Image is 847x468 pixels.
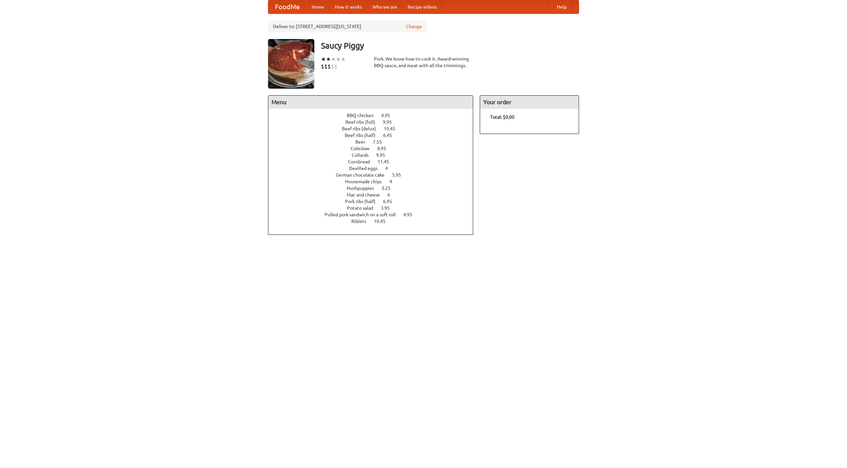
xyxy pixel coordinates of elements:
span: Housemade chips [345,179,388,184]
li: $ [324,63,328,70]
h4: Menu [268,96,473,109]
a: Coleslaw 8.95 [351,146,398,151]
h3: Saucy Piggy [321,39,579,52]
span: Mac and cheese [347,192,386,197]
span: BBQ chicken [347,113,380,118]
span: Riblets [351,219,373,224]
span: 6.45 [383,133,399,138]
a: Beef ribs (full) 9.95 [345,119,404,125]
a: Home [306,0,330,14]
span: Beef ribs (delux) [342,126,383,131]
a: Who we are [367,0,402,14]
span: 11.45 [378,159,396,164]
span: Pulled pork sandwich on a soft roll [325,212,402,217]
a: Potato salad 3.95 [347,205,402,211]
a: Devilled eggs 4 [349,166,400,171]
span: Beer [355,139,372,145]
a: Pulled pork sandwich on a soft roll 4.95 [325,212,424,217]
li: ★ [326,56,331,63]
span: Hushpuppies [347,186,380,191]
li: ★ [321,56,326,63]
a: Hushpuppies 3.25 [347,186,403,191]
a: Housemade chips 4 [345,179,404,184]
div: Deliver to: [STREET_ADDRESS][US_STATE] [268,21,427,32]
span: Coleslaw [351,146,376,151]
span: 9.95 [376,152,392,158]
span: Collards [352,152,375,158]
span: 4 [389,179,399,184]
span: 8.95 [377,146,393,151]
a: Mac and cheese 6 [347,192,402,197]
a: Change [406,23,422,30]
li: ★ [331,56,336,63]
a: Help [552,0,572,14]
li: ★ [341,56,346,63]
li: $ [328,63,331,70]
span: 6 [387,192,397,197]
a: Riblets 10.45 [351,219,398,224]
span: 4 [385,166,394,171]
a: German chocolate cake 5.95 [336,172,413,178]
span: Potato salad [347,205,380,211]
span: German chocolate cake [336,172,391,178]
h4: Your order [480,96,579,109]
span: 3.95 [381,205,396,211]
a: Beer 7.55 [355,139,394,145]
div: Pork. We know how to cook it. Award-winning BBQ sauce, and meat with all the trimmings. [374,56,473,69]
li: ★ [336,56,341,63]
span: 6.95 [383,199,399,204]
a: Collards 9.95 [352,152,397,158]
span: Cornbread [348,159,377,164]
span: 4.95 [403,212,419,217]
span: 3.25 [381,186,397,191]
span: 10.45 [384,126,402,131]
li: $ [331,63,334,70]
a: FoodMe [268,0,306,14]
a: Cornbread 11.45 [348,159,401,164]
img: angular.jpg [268,39,314,89]
span: 7.55 [373,139,388,145]
a: Beef ribs (delux) 10.45 [342,126,408,131]
span: Pork ribs (half) [345,199,382,204]
li: $ [334,63,337,70]
a: Pork ribs (half) 6.95 [345,199,404,204]
span: 10.45 [374,219,392,224]
b: Total: $0.00 [490,114,514,120]
a: Beef ribs (half) 6.45 [345,133,404,138]
span: 4.95 [381,113,397,118]
span: Devilled eggs [349,166,384,171]
li: $ [321,63,324,70]
a: Recipe videos [402,0,442,14]
span: 9.95 [383,119,398,125]
span: Beef ribs (half) [345,133,382,138]
a: How it works [330,0,367,14]
span: Beef ribs (full) [345,119,382,125]
a: BBQ chicken 4.95 [347,113,402,118]
span: 5.95 [392,172,408,178]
